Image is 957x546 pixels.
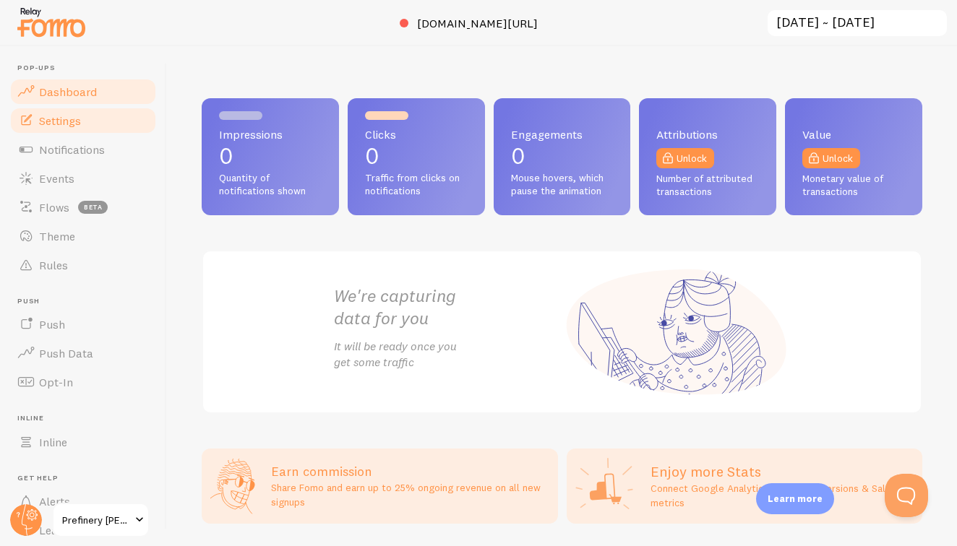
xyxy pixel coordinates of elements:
p: It will be ready once you get some traffic [334,338,562,371]
span: Dashboard [39,84,97,99]
span: Rules [39,258,68,272]
p: Learn more [768,492,823,506]
a: Rules [9,251,158,279]
p: 0 [365,144,468,168]
span: Theme [39,229,75,243]
a: Prefinery [PERSON_NAME] Health [52,503,150,537]
img: Google Analytics [575,457,633,515]
span: Mouse hovers, which pause the animation [511,172,614,197]
span: Quantity of notifications shown [219,172,322,197]
span: Push Data [39,346,93,360]
h2: Enjoy more Stats [651,462,914,481]
a: Push Data [9,339,158,368]
span: Events [39,171,74,186]
a: Settings [9,106,158,135]
span: Engagements [511,129,614,140]
a: Enjoy more Stats Connect Google Analytics to see Conversions & Sales metrics [567,448,923,524]
p: Connect Google Analytics to see Conversions & Sales metrics [651,481,914,510]
iframe: Help Scout Beacon - Open [885,474,928,517]
p: 0 [511,144,614,168]
span: Impressions [219,129,322,140]
span: Pop-ups [17,64,158,73]
span: Push [39,317,65,331]
p: Share Fomo and earn up to 25% ongoing revenue on all new signups [271,480,549,509]
span: Monetary value of transactions [802,173,905,198]
a: Theme [9,222,158,251]
span: Value [802,129,905,140]
span: beta [78,201,108,214]
a: Flows beta [9,193,158,222]
span: Push [17,297,158,306]
span: Number of attributed transactions [656,173,759,198]
a: Dashboard [9,77,158,106]
span: Get Help [17,474,158,483]
span: Inline [39,435,67,449]
span: Inline [17,414,158,423]
a: Push [9,310,158,339]
h3: Earn commission [271,463,549,480]
a: Inline [9,428,158,456]
span: Clicks [365,129,468,140]
span: Attributions [656,129,759,140]
span: Notifications [39,142,105,157]
span: Flows [39,200,69,214]
a: Events [9,164,158,193]
span: Opt-In [39,375,73,389]
h2: We're capturing data for you [334,285,562,329]
div: Learn more [756,483,834,514]
a: Opt-In [9,368,158,396]
span: Settings [39,113,81,128]
a: Notifications [9,135,158,164]
span: Prefinery [PERSON_NAME] Health [62,511,131,529]
a: Unlock [802,148,860,168]
span: Traffic from clicks on notifications [365,172,468,197]
a: Unlock [656,148,714,168]
p: 0 [219,144,322,168]
img: fomo-relay-logo-orange.svg [15,4,87,40]
span: Alerts [39,494,70,508]
a: Alerts [9,487,158,516]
